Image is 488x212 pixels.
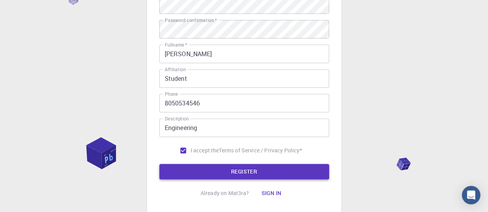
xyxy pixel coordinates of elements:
label: Phone [165,91,178,97]
label: Fullname [165,42,187,48]
button: Sign in [255,185,287,201]
div: Open Intercom Messenger [462,186,480,204]
p: Terms of Service / Privacy Policy * [219,147,302,154]
label: Description [165,115,189,122]
a: Terms of Service / Privacy Policy* [219,147,302,154]
label: Password confirmation [165,17,217,23]
button: REGISTER [159,164,329,179]
span: I accept the [191,147,219,154]
label: Affiliation [165,66,186,73]
p: Already on Mat3ra? [201,189,249,197]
